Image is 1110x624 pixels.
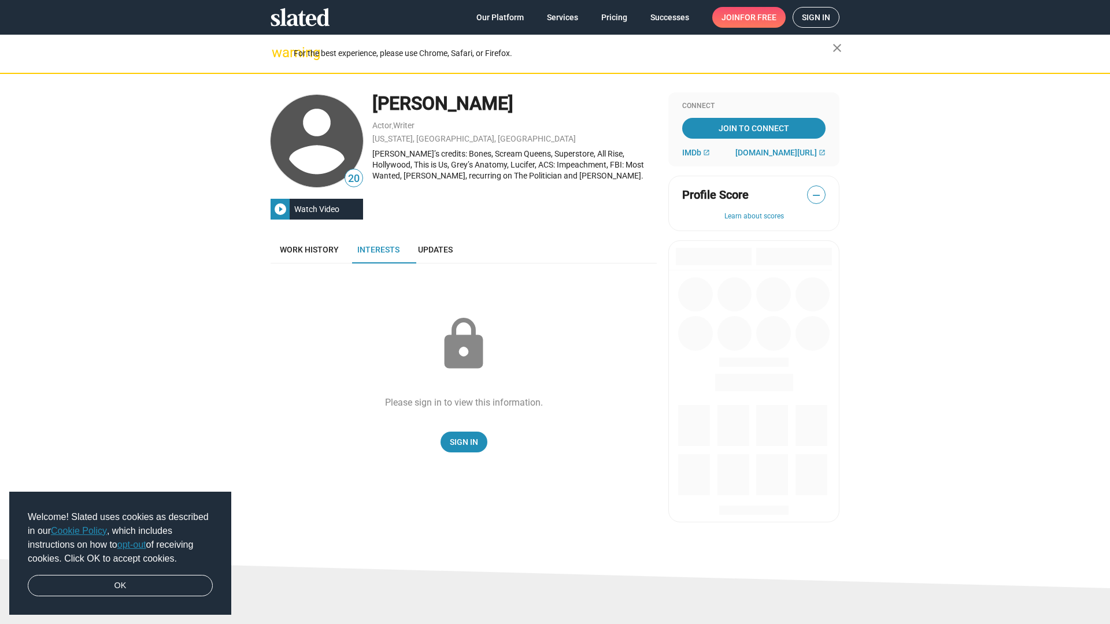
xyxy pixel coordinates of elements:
[272,46,286,60] mat-icon: warning
[441,432,487,452] a: Sign In
[392,123,393,129] span: ,
[547,7,578,28] span: Services
[682,102,826,111] div: Connect
[467,7,533,28] a: Our Platform
[592,7,637,28] a: Pricing
[28,510,213,566] span: Welcome! Slated uses cookies as described in our , which includes instructions on how to of recei...
[641,7,698,28] a: Successes
[345,171,362,187] span: 20
[393,121,415,130] a: Writer
[682,187,749,203] span: Profile Score
[418,245,453,254] span: Updates
[808,188,825,203] span: —
[294,46,832,61] div: For the best experience, please use Chrome, Safari, or Firefox.
[476,7,524,28] span: Our Platform
[601,7,627,28] span: Pricing
[802,8,830,27] span: Sign in
[9,492,231,615] div: cookieconsent
[348,236,409,263] a: Interests
[682,212,826,221] button: Learn about scores
[682,148,710,157] a: IMDb
[703,149,710,156] mat-icon: open_in_new
[682,118,826,139] a: Join To Connect
[51,526,107,536] a: Cookie Policy
[819,149,826,156] mat-icon: open_in_new
[735,148,817,157] span: [DOMAIN_NAME][URL]
[682,148,701,157] span: IMDb
[712,7,786,28] a: Joinfor free
[117,540,146,549] a: opt-out
[372,134,576,143] a: [US_STATE], [GEOGRAPHIC_DATA], [GEOGRAPHIC_DATA]
[357,245,399,254] span: Interests
[290,199,344,220] div: Watch Video
[684,118,823,139] span: Join To Connect
[740,7,776,28] span: for free
[450,432,478,452] span: Sign In
[271,199,363,220] button: Watch Video
[271,236,348,263] a: Work history
[372,91,657,116] div: [PERSON_NAME]
[650,7,689,28] span: Successes
[721,7,776,28] span: Join
[735,148,826,157] a: [DOMAIN_NAME][URL]
[793,7,839,28] a: Sign in
[372,121,392,130] a: Actor
[385,396,543,408] div: Please sign in to view this information.
[830,41,844,55] mat-icon: close
[273,202,287,216] mat-icon: play_circle_filled
[280,245,339,254] span: Work history
[538,7,587,28] a: Services
[372,148,657,181] div: [PERSON_NAME]’s credits: Bones, Scream Queens, Superstore, All Rise, Hollywood, This is Us, Grey’...
[435,315,493,373] mat-icon: lock
[28,575,213,597] a: dismiss cookie message
[409,236,462,263] a: Updates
